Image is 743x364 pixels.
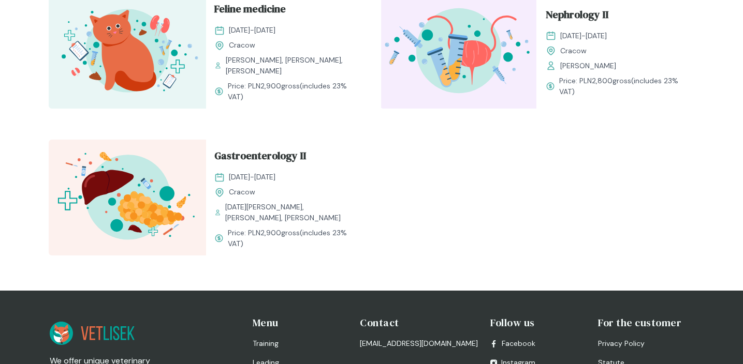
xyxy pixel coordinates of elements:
[281,81,300,90] font: gross
[214,2,286,16] font: Feline medicine
[360,338,478,349] a: [EMAIL_ADDRESS][DOMAIN_NAME]
[559,76,592,85] font: Price: PLN
[598,339,645,348] font: Privacy Policy
[598,315,681,330] font: For the customer
[360,315,399,330] font: Contact
[560,46,587,55] font: Cracow
[613,76,631,85] font: gross
[281,228,300,237] font: gross
[592,76,613,85] font: 2,800
[214,148,355,168] a: Gastroenterology II
[226,55,343,75] font: [PERSON_NAME], [PERSON_NAME], [PERSON_NAME]
[546,7,687,26] a: Nephrology II
[560,61,616,70] font: [PERSON_NAME]
[229,187,255,196] font: Cracow
[360,339,478,348] font: [EMAIL_ADDRESS][DOMAIN_NAME]
[229,172,275,181] font: [DATE]-[DATE]
[49,140,206,255] img: ZxkxEIF3NbkBX8eR_GastroII_T.svg
[502,339,535,348] font: Facebook
[560,31,607,40] font: [DATE]-[DATE]
[225,202,341,222] font: [DATE][PERSON_NAME], [PERSON_NAME], [PERSON_NAME]
[490,315,535,330] font: Follow us
[546,7,608,22] font: Nephrology II
[490,338,535,349] a: Facebook
[228,81,260,90] font: Price: PLN
[260,228,281,237] font: 2,900
[228,228,260,237] font: Price: PLN
[214,1,355,21] a: Feline medicine
[253,315,279,330] font: Menu
[253,338,348,349] a: Training
[260,81,281,90] font: 2,900
[229,25,275,35] font: [DATE]-[DATE]
[214,148,306,163] font: Gastroenterology II
[253,339,279,348] font: Training
[598,338,693,349] a: Privacy Policy
[229,40,255,50] font: Cracow
[559,76,678,96] font: (includes 23% VAT)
